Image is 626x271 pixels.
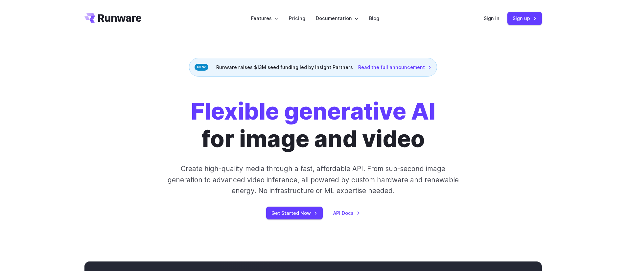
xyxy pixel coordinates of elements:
a: Read the full announcement [358,63,431,71]
label: Documentation [316,14,359,22]
a: Sign in [484,14,499,22]
div: Runware raises $13M seed funding led by Insight Partners [189,58,437,77]
a: Blog [369,14,379,22]
a: Go to / [84,13,142,23]
label: Features [251,14,278,22]
a: Get Started Now [266,207,323,219]
a: Pricing [289,14,305,22]
h1: for image and video [191,98,435,153]
a: Sign up [507,12,542,25]
p: Create high-quality media through a fast, affordable API. From sub-second image generation to adv... [167,163,459,196]
a: API Docs [333,209,360,217]
strong: Flexible generative AI [191,97,435,125]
